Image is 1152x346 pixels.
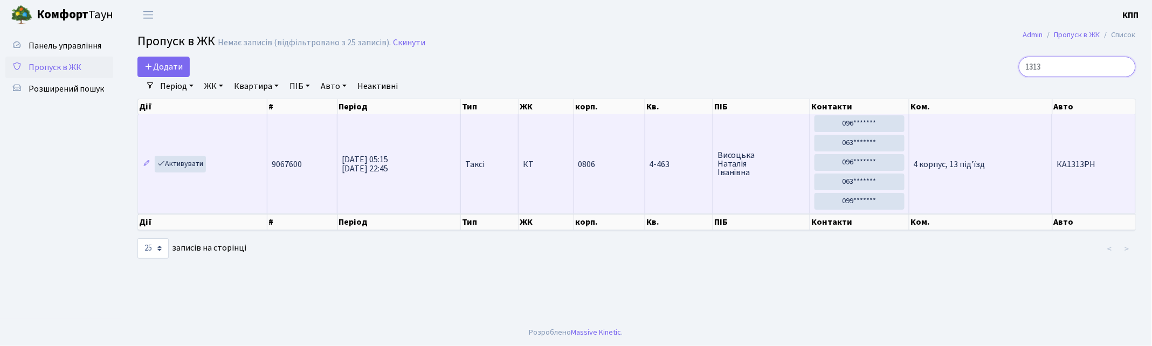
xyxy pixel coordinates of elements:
span: Панель управління [29,40,101,52]
a: ПІБ [285,77,314,95]
b: Комфорт [37,6,88,23]
th: # [267,214,337,230]
th: # [267,99,337,114]
span: 0806 [578,158,596,170]
th: ЖК [519,214,574,230]
img: logo.png [11,4,32,26]
span: 9067600 [272,158,302,170]
a: Квартира [230,77,283,95]
th: Кв. [645,214,713,230]
th: Контакти [810,214,909,230]
th: ПІБ [713,99,810,114]
th: корп. [574,214,645,230]
a: ЖК [200,77,227,95]
li: Список [1100,29,1136,41]
th: Авто [1053,214,1136,230]
span: Таун [37,6,113,24]
a: Авто [316,77,351,95]
a: Admin [1023,29,1043,40]
a: Неактивні [353,77,402,95]
span: 4 корпус, 13 під'їзд [914,158,985,170]
th: Тип [461,214,519,230]
a: Активувати [155,156,206,172]
label: записів на сторінці [137,238,246,259]
button: Переключити навігацію [135,6,162,24]
span: Пропуск в ЖК [137,32,215,51]
nav: breadcrumb [1007,24,1152,46]
a: КПП [1123,9,1139,22]
select: записів на сторінці [137,238,169,259]
span: КА1313РН [1057,158,1095,170]
a: Пропуск в ЖК [1054,29,1100,40]
input: Пошук... [1019,57,1136,77]
th: корп. [574,99,645,114]
th: Період [338,214,461,230]
a: Скинути [393,38,425,48]
th: Період [338,99,461,114]
b: КПП [1123,9,1139,21]
a: Розширений пошук [5,78,113,100]
th: Ком. [909,99,1053,114]
span: КТ [523,160,569,169]
th: Авто [1053,99,1136,114]
span: Пропуск в ЖК [29,61,81,73]
div: Розроблено . [529,327,623,338]
span: Розширений пошук [29,83,104,95]
th: ЖК [519,99,574,114]
div: Немає записів (відфільтровано з 25 записів). [218,38,391,48]
span: 4-463 [650,160,708,169]
span: Висоцька Наталія Іванівна [718,151,805,177]
th: Тип [461,99,519,114]
th: Дії [138,214,267,230]
a: Період [156,77,198,95]
a: Панель управління [5,35,113,57]
th: Дії [138,99,267,114]
a: Пропуск в ЖК [5,57,113,78]
th: Ком. [909,214,1053,230]
th: ПІБ [713,214,810,230]
span: Додати [144,61,183,73]
span: [DATE] 05:15 [DATE] 22:45 [342,154,388,175]
a: Додати [137,57,190,77]
a: Massive Kinetic [571,327,622,338]
span: Таксі [465,160,485,169]
th: Контакти [810,99,909,114]
th: Кв. [645,99,713,114]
